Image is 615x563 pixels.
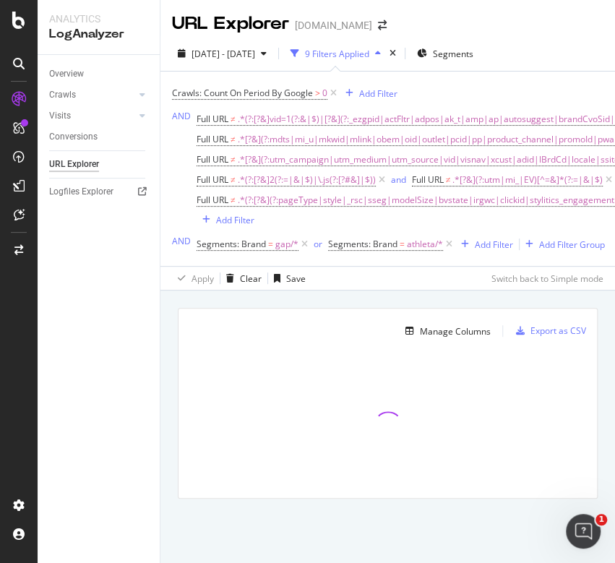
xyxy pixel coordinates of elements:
[268,267,306,290] button: Save
[240,272,262,285] div: Clear
[220,267,262,290] button: Clear
[197,194,228,206] span: Full URL
[328,238,397,250] span: Segments: Brand
[387,46,399,61] div: times
[510,319,586,343] button: Export as CSV
[231,133,236,145] span: ≠
[172,109,191,123] button: AND
[407,234,443,254] span: athleta/*
[238,170,376,190] span: .*(?:[?&]2(?:=|&|$)|\.js(?:[?#&]|$))
[49,26,148,43] div: LogAnalyzer
[49,184,113,199] div: Logfiles Explorer
[305,48,369,60] div: 9 Filters Applied
[315,87,320,99] span: >
[192,48,255,60] span: [DATE] - [DATE]
[486,267,603,290] button: Switch back to Simple mode
[197,133,228,145] span: Full URL
[49,129,98,145] div: Conversions
[197,173,228,186] span: Full URL
[49,184,150,199] a: Logfiles Explorer
[49,129,150,145] a: Conversions
[49,157,150,172] a: URL Explorer
[275,234,298,254] span: gap/*
[595,514,607,525] span: 1
[197,153,228,166] span: Full URL
[411,42,479,65] button: Segments
[412,173,444,186] span: Full URL
[172,234,191,248] button: AND
[420,325,491,338] div: Manage Columns
[391,173,406,186] button: and
[566,514,601,549] iframe: Intercom live chat
[192,272,214,285] div: Apply
[295,18,372,33] div: [DOMAIN_NAME]
[231,173,236,186] span: ≠
[49,157,99,172] div: URL Explorer
[197,211,254,228] button: Add Filter
[231,113,236,125] span: ≠
[172,42,272,65] button: [DATE] - [DATE]
[172,267,214,290] button: Apply
[520,236,605,253] button: Add Filter Group
[286,272,306,285] div: Save
[172,110,191,122] div: AND
[314,237,322,251] button: or
[231,194,236,206] span: ≠
[491,272,603,285] div: Switch back to Simple mode
[268,238,273,250] span: =
[49,87,76,103] div: Crawls
[197,238,266,250] span: Segments: Brand
[340,85,397,102] button: Add Filter
[400,238,405,250] span: =
[539,238,605,251] div: Add Filter Group
[231,153,236,166] span: ≠
[446,173,451,186] span: ≠
[452,170,603,190] span: .*[?&](?:utm|mi_|EV)[^=&]*(?:=|&|$)
[49,66,150,82] a: Overview
[433,48,473,60] span: Segments
[49,12,148,26] div: Analytics
[49,66,84,82] div: Overview
[455,236,513,253] button: Add Filter
[359,87,397,100] div: Add Filter
[530,325,586,337] div: Export as CSV
[475,238,513,251] div: Add Filter
[314,238,322,250] div: or
[322,83,327,103] span: 0
[285,42,387,65] button: 9 Filters Applied
[49,108,135,124] a: Visits
[49,87,135,103] a: Crawls
[400,322,491,340] button: Manage Columns
[172,235,191,247] div: AND
[378,20,387,30] div: arrow-right-arrow-left
[49,108,71,124] div: Visits
[172,87,313,99] span: Crawls: Count On Period By Google
[197,113,228,125] span: Full URL
[216,214,254,226] div: Add Filter
[172,12,289,36] div: URL Explorer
